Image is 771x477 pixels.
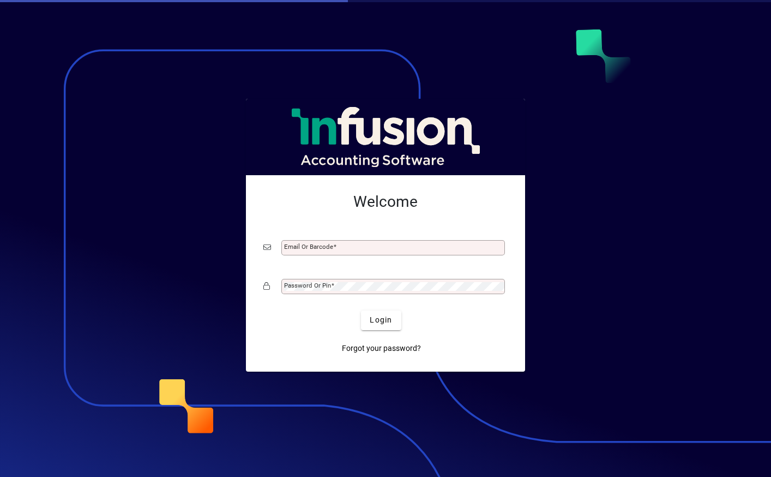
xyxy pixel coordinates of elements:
span: Login [370,314,392,326]
button: Login [361,311,401,330]
mat-label: Email or Barcode [284,243,333,251]
h2: Welcome [263,193,508,211]
span: Forgot your password? [342,343,421,354]
mat-label: Password or Pin [284,282,331,289]
a: Forgot your password? [338,339,425,359]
